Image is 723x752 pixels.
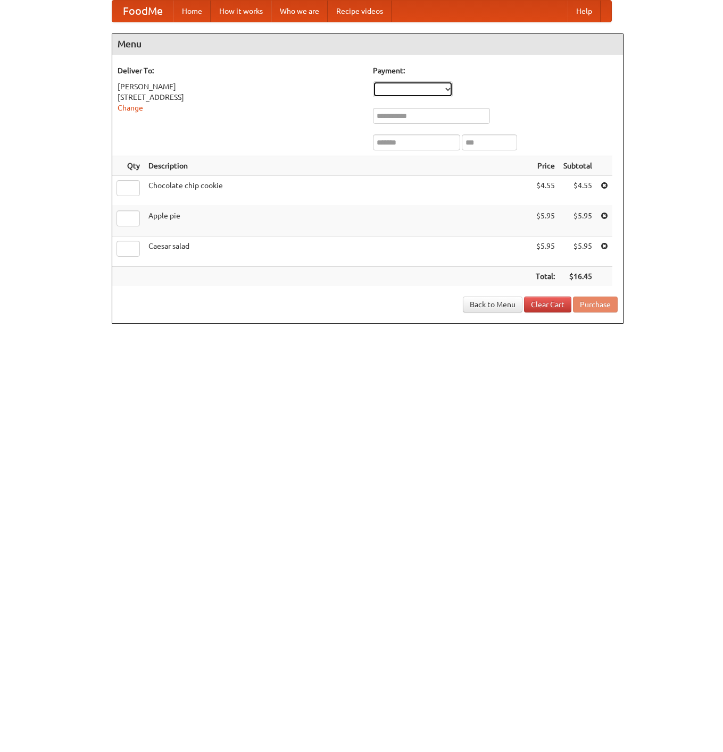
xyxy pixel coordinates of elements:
th: $16.45 [559,267,596,286]
a: Clear Cart [524,297,571,312]
td: Apple pie [144,206,531,236]
a: Home [173,1,211,22]
th: Total: [531,267,559,286]
td: $5.95 [531,206,559,236]
a: Who we are [271,1,328,22]
div: [STREET_ADDRESS] [118,92,362,103]
a: Change [118,104,143,112]
a: Help [568,1,601,22]
td: $5.95 [559,206,596,236]
a: Recipe videos [328,1,392,22]
td: $5.95 [531,236,559,267]
td: Caesar salad [144,236,531,267]
a: FoodMe [112,1,173,22]
td: $4.55 [559,176,596,206]
a: Back to Menu [463,297,522,312]
th: Price [531,156,559,176]
th: Qty [112,156,144,176]
div: [PERSON_NAME] [118,81,362,92]
h5: Payment: [373,65,618,76]
h4: Menu [112,33,623,55]
td: $4.55 [531,176,559,206]
a: How it works [211,1,271,22]
th: Subtotal [559,156,596,176]
h5: Deliver To: [118,65,362,76]
td: Chocolate chip cookie [144,176,531,206]
button: Purchase [573,297,618,312]
th: Description [144,156,531,176]
td: $5.95 [559,236,596,267]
